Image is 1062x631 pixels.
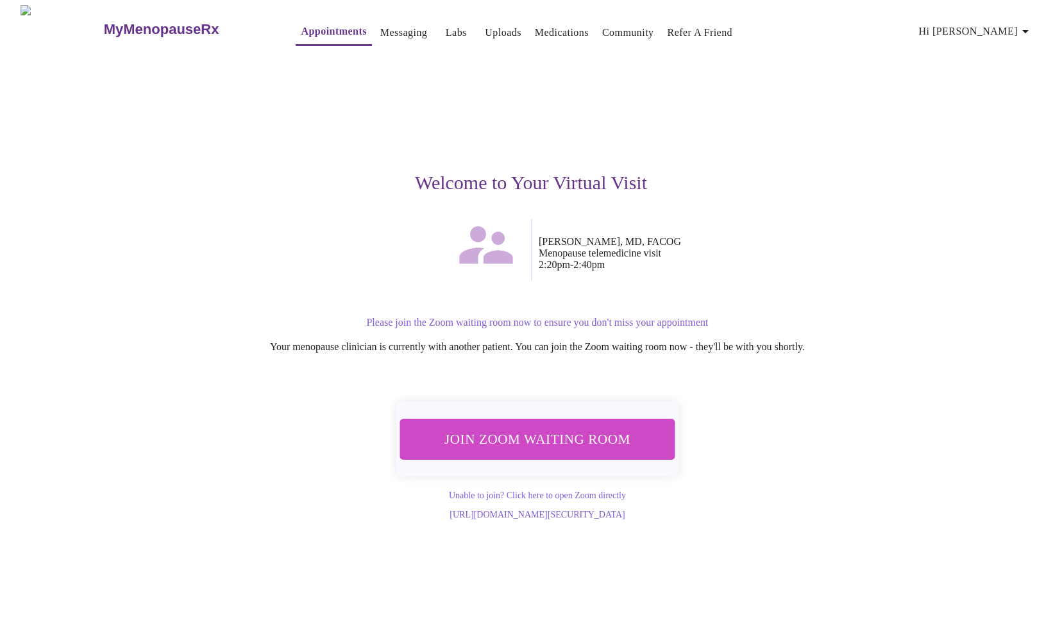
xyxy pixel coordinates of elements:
[102,7,270,52] a: MyMenopauseRx
[104,21,219,38] h3: MyMenopauseRx
[602,24,654,42] a: Community
[530,20,594,46] button: Medications
[597,20,659,46] button: Community
[375,20,432,46] button: Messaging
[535,24,589,42] a: Medications
[539,236,926,271] p: [PERSON_NAME], MD, FACOG Menopause telemedicine visit 2:20pm - 2:40pm
[914,19,1038,44] button: Hi [PERSON_NAME]
[446,24,467,42] a: Labs
[485,24,521,42] a: Uploads
[450,510,625,519] a: [URL][DOMAIN_NAME][SECURITY_DATA]
[21,5,102,53] img: MyMenopauseRx Logo
[480,20,527,46] button: Uploads
[149,341,926,353] p: Your menopause clinician is currently with another patient. You can join the Zoom waiting room no...
[668,24,733,42] a: Refer a Friend
[380,24,427,42] a: Messaging
[417,427,658,451] span: Join Zoom Waiting Room
[400,419,675,459] button: Join Zoom Waiting Room
[296,19,371,46] button: Appointments
[435,20,476,46] button: Labs
[449,491,626,500] a: Unable to join? Click here to open Zoom directly
[919,22,1033,40] span: Hi [PERSON_NAME]
[662,20,738,46] button: Refer a Friend
[149,317,926,328] p: Please join the Zoom waiting room now to ensure you don't miss your appointment
[136,172,926,194] h3: Welcome to Your Virtual Visit
[301,22,366,40] a: Appointments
